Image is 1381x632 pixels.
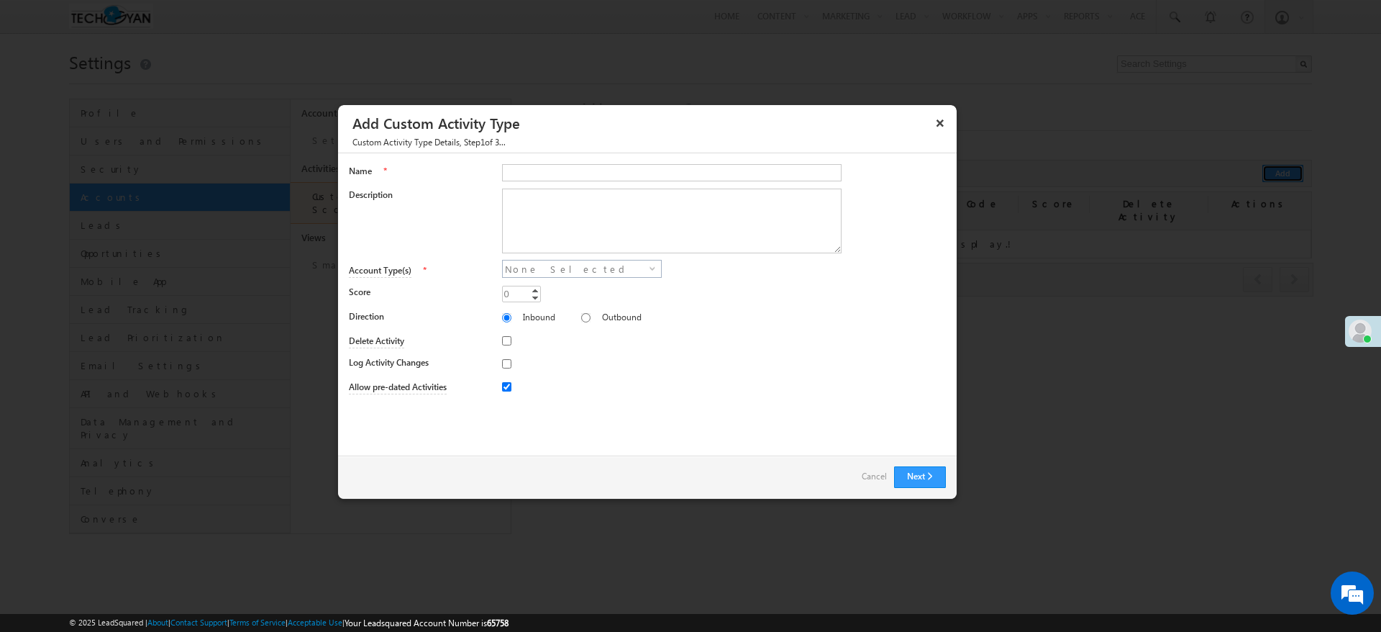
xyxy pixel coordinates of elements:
div: None Selected [502,260,662,278]
span: 1 [480,137,485,148]
span: None Selected [503,261,650,277]
a: Cancel [862,466,887,487]
span: select [650,262,661,275]
a: Acceptable Use [288,618,342,627]
a: Increment [529,286,541,294]
label: Score [349,286,487,299]
div: Chat with us now [75,76,242,94]
a: Contact Support [170,618,227,627]
label: Name [349,165,372,178]
span: Custom Activity Type Details [352,137,460,148]
textarea: Type your message and hit 'Enter' [19,133,263,431]
label: Inbound [523,312,555,322]
em: Start Chat [196,443,261,463]
div: 0 [502,286,512,302]
a: About [147,618,168,627]
span: , Step of 3... [352,137,506,148]
button: × [929,110,952,135]
h3: Add Custom Activity Type [352,110,952,135]
a: Decrement [529,294,541,302]
label: Direction [349,310,487,323]
a: Terms of Service [229,618,286,627]
label: Log Activity Changes [349,356,487,369]
label: Description [349,189,487,202]
div: Minimize live chat window [236,7,270,42]
label: Delete Activity [349,335,404,348]
label: Account Type(s) [349,264,411,278]
span: © 2025 LeadSquared | | | | | [69,616,509,630]
span: 65758 [487,618,509,628]
label: Outbound [602,312,642,322]
span: Your Leadsquared Account Number is [345,618,509,628]
img: d_60004797649_company_0_60004797649 [24,76,60,94]
label: Allow pre-dated Activities [349,381,447,394]
button: Next [894,466,946,488]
